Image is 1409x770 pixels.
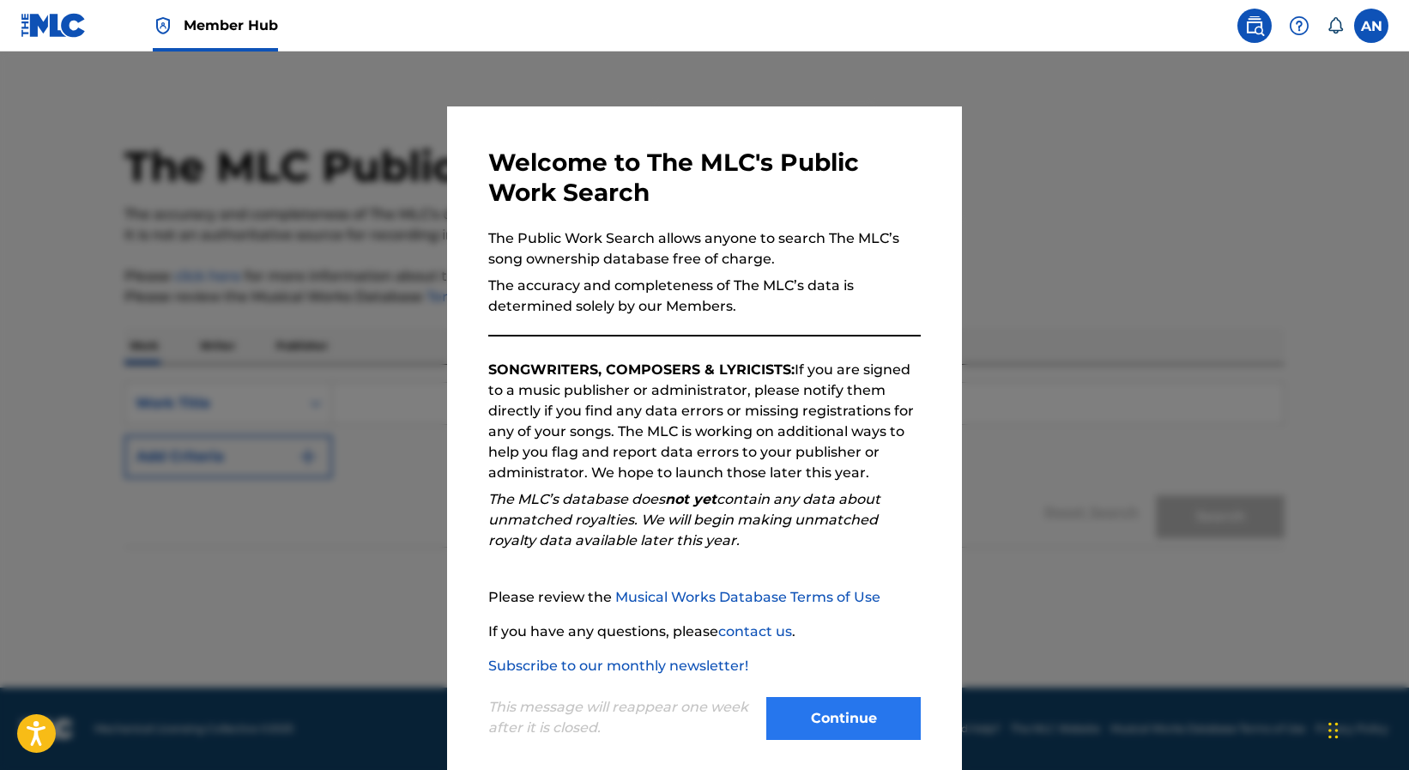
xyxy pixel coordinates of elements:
img: Top Rightsholder [153,15,173,36]
p: Please review the [488,587,921,608]
div: Help [1282,9,1316,43]
span: Member Hub [184,15,278,35]
p: If you have any questions, please . [488,621,921,642]
p: This message will reappear one week after it is closed. [488,697,756,738]
div: User Menu [1354,9,1388,43]
img: search [1244,15,1265,36]
a: Musical Works Database Terms of Use [615,589,880,605]
iframe: Chat Widget [1323,688,1409,770]
button: Continue [766,697,921,740]
p: If you are signed to a music publisher or administrator, please notify them directly if you find ... [488,360,921,483]
a: Subscribe to our monthly newsletter! [488,658,748,674]
h3: Welcome to The MLC's Public Work Search [488,148,921,208]
div: Drag [1328,705,1339,756]
img: help [1289,15,1309,36]
a: contact us [718,623,792,640]
strong: not yet [665,491,717,507]
p: The accuracy and completeness of The MLC’s data is determined solely by our Members. [488,276,921,317]
a: Public Search [1237,9,1272,43]
p: The Public Work Search allows anyone to search The MLC’s song ownership database free of charge. [488,228,921,270]
em: The MLC’s database does contain any data about unmatched royalties. We will begin making unmatche... [488,491,880,549]
strong: SONGWRITERS, COMPOSERS & LYRICISTS: [488,361,795,378]
div: Notifications [1327,17,1344,34]
img: MLC Logo [21,13,87,38]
